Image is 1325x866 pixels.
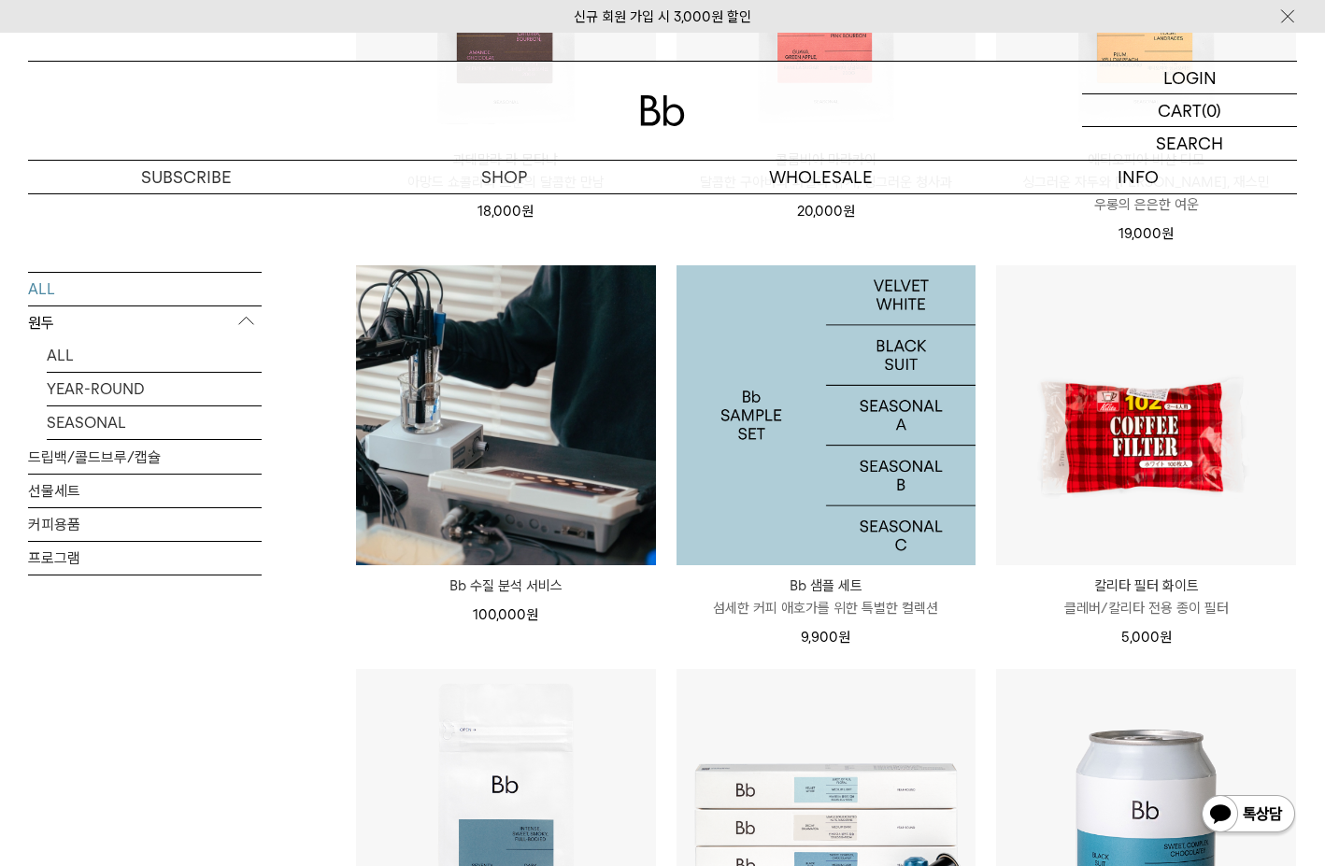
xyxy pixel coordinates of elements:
a: LOGIN [1082,62,1297,94]
a: 드립백/콜드브루/캡슐 [28,440,262,473]
a: Bb 샘플 세트 [677,265,976,565]
span: 5,000 [1121,629,1172,646]
a: CART (0) [1082,94,1297,127]
span: 19,000 [1118,225,1174,242]
span: 20,000 [797,203,855,220]
p: 원두 [28,305,262,339]
img: 로고 [640,95,685,126]
a: YEAR-ROUND [47,372,262,405]
a: Bb 샘플 세트 섬세한 커피 애호가를 위한 특별한 컬렉션 [677,575,976,619]
p: SEARCH [1156,127,1223,160]
span: 원 [521,203,534,220]
span: 원 [526,606,538,623]
p: LOGIN [1163,62,1217,93]
span: 100,000 [473,606,538,623]
p: Bb 샘플 세트 [677,575,976,597]
a: ALL [28,272,262,305]
span: 원 [1160,629,1172,646]
a: 선물세트 [28,474,262,506]
p: CART [1158,94,1202,126]
a: Bb 수질 분석 서비스 [356,575,656,597]
img: Bb 수질 분석 서비스 [356,265,656,565]
p: 클레버/칼리타 전용 종이 필터 [996,597,1296,619]
p: WHOLESALE [662,161,980,193]
a: 프로그램 [28,541,262,574]
img: 1000000330_add2_017.jpg [677,265,976,565]
a: 커피용품 [28,507,262,540]
p: (0) [1202,94,1221,126]
span: 원 [838,629,850,646]
a: SEASONAL [47,405,262,438]
a: SUBSCRIBE [28,161,346,193]
span: 9,900 [801,629,850,646]
span: 원 [1161,225,1174,242]
p: INFO [980,161,1298,193]
img: 카카오톡 채널 1:1 채팅 버튼 [1200,793,1297,838]
span: 18,000 [477,203,534,220]
a: 신규 회원 가입 시 3,000원 할인 [574,8,751,25]
a: SHOP [346,161,663,193]
p: 칼리타 필터 화이트 [996,575,1296,597]
span: 원 [843,203,855,220]
img: 칼리타 필터 화이트 [996,265,1296,565]
a: 칼리타 필터 화이트 클레버/칼리타 전용 종이 필터 [996,575,1296,619]
p: 섬세한 커피 애호가를 위한 특별한 컬렉션 [677,597,976,619]
a: ALL [47,338,262,371]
